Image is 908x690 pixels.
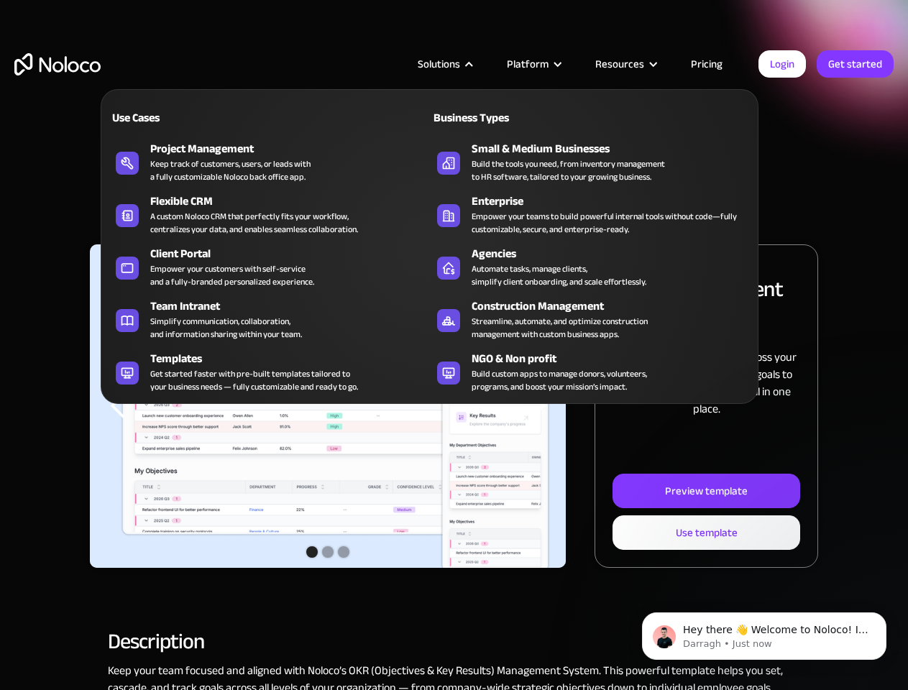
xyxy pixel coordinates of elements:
div: Business Types [430,109,584,126]
a: Use Cases [109,101,429,134]
div: Preview template [665,482,748,500]
p: Track and align objectives across your company — from high-level goals to individual contribution... [613,349,800,418]
div: Agencies [472,245,757,262]
div: Construction Management [472,298,757,315]
a: Flexible CRMA custom Noloco CRM that perfectly fits your workflow,centralizes your data, and enab... [109,190,429,239]
a: Business Types [430,101,751,134]
a: Construction ManagementStreamline, automate, and optimize constructionmanagement with custom busi... [430,295,751,344]
a: Pricing [673,55,740,73]
div: Templates [150,350,436,367]
a: NGO & Non profitBuild custom apps to manage donors, volunteers,programs, and boost your mission’s... [430,347,751,396]
div: Use template [676,523,738,542]
div: Enterprise [472,193,757,210]
div: Simplify communication, collaboration, and information sharing within your team. [150,315,302,341]
div: Empower your teams to build powerful internal tools without code—fully customizable, secure, and ... [472,210,743,236]
iframe: Intercom notifications message [620,582,908,683]
a: home [14,53,101,75]
div: Small & Medium Businesses [472,140,757,157]
div: Show slide 2 of 3 [322,546,334,558]
nav: Solutions [101,69,758,404]
div: Flexible CRM [150,193,436,210]
a: TemplatesGet started faster with pre-built templates tailored toyour business needs — fully custo... [109,347,429,396]
div: NGO & Non profit [472,350,757,367]
div: Solutions [418,55,460,73]
div: Build the tools you need, from inventory management to HR software, tailored to your growing busi... [472,157,665,183]
div: previous slide [90,244,147,568]
a: Login [758,50,806,78]
div: carousel [90,244,566,568]
div: Build custom apps to manage donors, volunteers, programs, and boost your mission’s impact. [472,367,647,393]
a: Small & Medium BusinessesBuild the tools you need, from inventory managementto HR software, tailo... [430,137,751,186]
div: Show slide 3 of 3 [338,546,349,558]
div: Keep track of customers, users, or leads with a fully customizable Noloco back office app. [150,157,311,183]
div: Client Portal [150,245,436,262]
div: Get started faster with pre-built templates tailored to your business needs — fully customizable ... [150,367,358,393]
a: EnterpriseEmpower your teams to build powerful internal tools without code—fully customizable, se... [430,190,751,239]
a: Project ManagementKeep track of customers, users, or leads witha fully customizable Noloco back o... [109,137,429,186]
div: Platform [489,55,577,73]
div: 1 of 3 [90,244,566,568]
div: Show slide 1 of 3 [306,546,318,558]
div: next slide [508,244,566,568]
div: Team Intranet [150,298,436,315]
div: Platform [507,55,549,73]
h2: Description [108,635,800,648]
div: A custom Noloco CRM that perfectly fits your workflow, centralizes your data, and enables seamles... [150,210,358,236]
a: Get started [817,50,894,78]
div: Solutions [400,55,489,73]
a: Use template [613,515,800,550]
a: Team IntranetSimplify communication, collaboration,and information sharing within your team. [109,295,429,344]
a: Client PortalEmpower your customers with self-serviceand a fully-branded personalized experience. [109,242,429,291]
div: Empower your customers with self-service and a fully-branded personalized experience. [150,262,314,288]
div: Use Cases [109,109,263,126]
div: Automate tasks, manage clients, simplify client onboarding, and scale effortlessly. [472,262,646,288]
div: Streamline, automate, and optimize construction management with custom business apps. [472,315,648,341]
a: AgenciesAutomate tasks, manage clients,simplify client onboarding, and scale effortlessly. [430,242,751,291]
div: Resources [595,55,644,73]
div: Project Management [150,140,436,157]
a: Preview template [613,474,800,508]
div: Resources [577,55,673,73]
